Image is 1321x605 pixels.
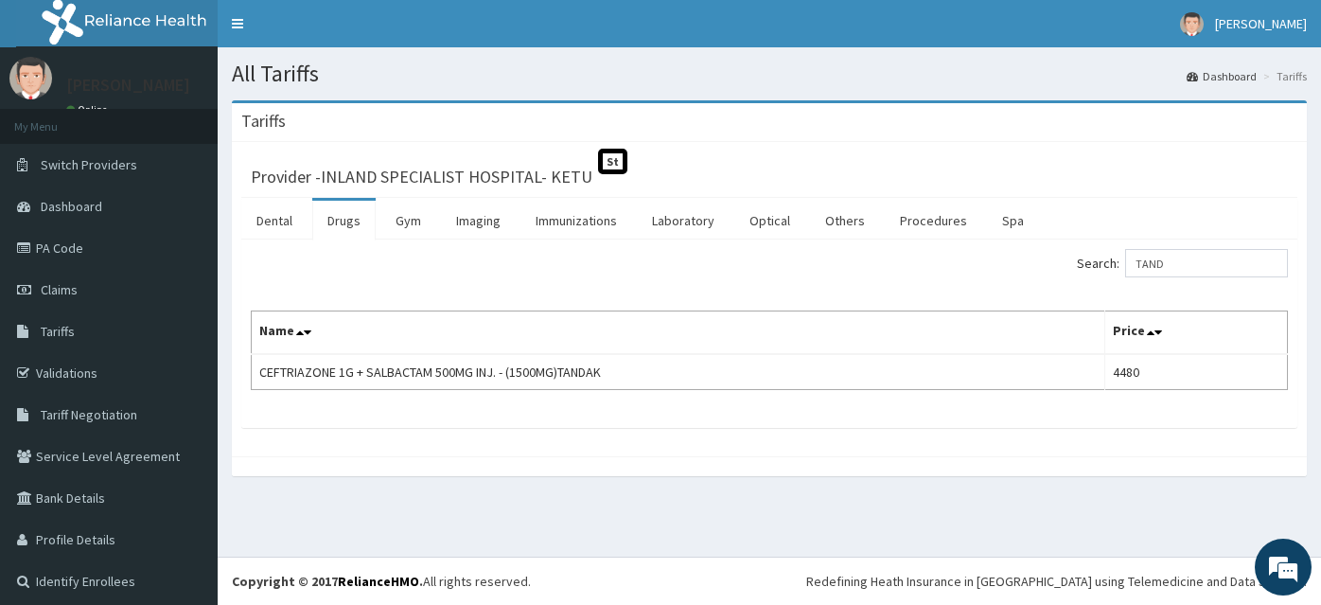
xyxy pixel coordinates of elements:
a: Gym [380,201,436,240]
a: Online [66,103,112,116]
img: User Image [9,57,52,99]
input: Search: [1125,249,1288,277]
h3: Tariffs [241,113,286,130]
p: [PERSON_NAME] [66,77,190,94]
span: Tariff Negotiation [41,406,137,423]
a: Immunizations [520,201,632,240]
th: Name [252,311,1105,355]
label: Search: [1077,249,1288,277]
span: Dashboard [41,198,102,215]
img: User Image [1180,12,1204,36]
td: 4480 [1104,354,1287,390]
h3: Provider - INLAND SPECIALIST HOSPITAL- KETU [251,169,592,186]
li: Tariffs [1259,68,1307,84]
span: St [598,149,627,174]
a: Imaging [441,201,516,240]
a: Procedures [885,201,982,240]
a: Others [810,201,880,240]
a: Drugs [312,201,376,240]
a: Optical [734,201,805,240]
a: Dental [241,201,308,240]
span: Tariffs [41,323,75,340]
span: [PERSON_NAME] [1215,15,1307,32]
th: Price [1104,311,1287,355]
footer: All rights reserved. [218,557,1321,605]
strong: Copyright © 2017 . [232,573,423,590]
span: Switch Providers [41,156,137,173]
div: Redefining Heath Insurance in [GEOGRAPHIC_DATA] using Telemedicine and Data Science! [806,572,1307,591]
a: Spa [987,201,1039,240]
a: Dashboard [1187,68,1257,84]
span: Claims [41,281,78,298]
a: RelianceHMO [338,573,419,590]
td: CEFTRIAZONE 1G + SALBACTAM 500MG INJ. - (1500MG)TANDAK [252,354,1105,390]
a: Laboratory [637,201,730,240]
h1: All Tariffs [232,62,1307,86]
